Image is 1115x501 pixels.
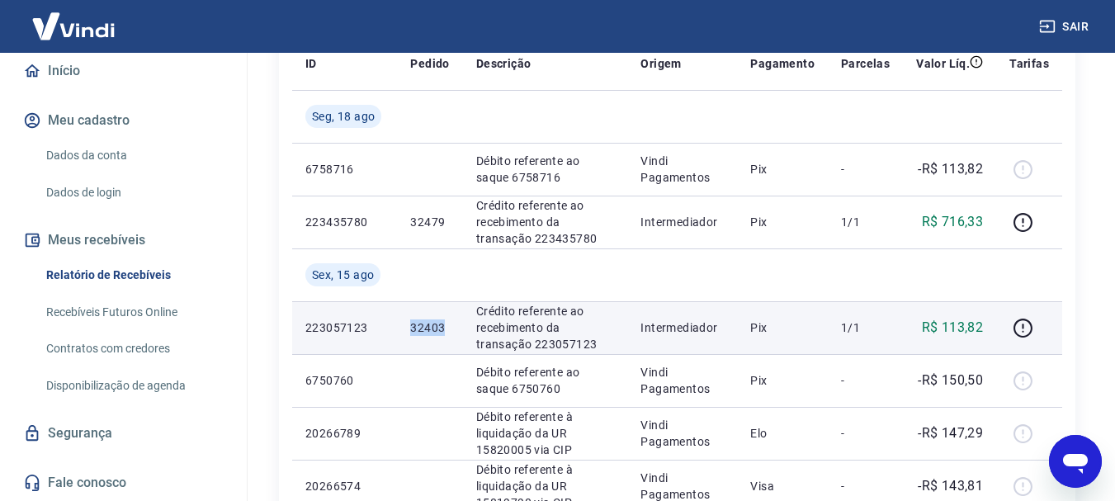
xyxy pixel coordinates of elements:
[476,303,615,352] p: Crédito referente ao recebimento da transação 223057123
[40,139,227,173] a: Dados da conta
[916,55,970,72] p: Valor Líq.
[841,425,890,442] p: -
[40,176,227,210] a: Dados de login
[918,423,983,443] p: -R$ 147,29
[640,319,724,336] p: Intermediador
[640,364,724,397] p: Vindi Pagamentos
[410,55,449,72] p: Pedido
[40,369,227,403] a: Disponibilização de agenda
[841,319,890,336] p: 1/1
[20,465,227,501] a: Fale conosco
[841,161,890,177] p: -
[1009,55,1049,72] p: Tarifas
[305,425,384,442] p: 20266789
[750,55,815,72] p: Pagamento
[410,214,449,230] p: 32479
[20,102,227,139] button: Meu cadastro
[20,53,227,89] a: Início
[40,258,227,292] a: Relatório de Recebíveis
[476,55,532,72] p: Descrição
[750,425,815,442] p: Elo
[750,372,815,389] p: Pix
[750,214,815,230] p: Pix
[476,364,615,397] p: Débito referente ao saque 6750760
[305,478,384,494] p: 20266574
[640,153,724,186] p: Vindi Pagamentos
[476,153,615,186] p: Débito referente ao saque 6758716
[305,55,317,72] p: ID
[841,55,890,72] p: Parcelas
[922,318,984,338] p: R$ 113,82
[305,214,384,230] p: 223435780
[20,222,227,258] button: Meus recebíveis
[305,161,384,177] p: 6758716
[20,1,127,51] img: Vindi
[305,319,384,336] p: 223057123
[918,476,983,496] p: -R$ 143,81
[1036,12,1095,42] button: Sair
[918,371,983,390] p: -R$ 150,50
[20,415,227,451] a: Segurança
[312,108,375,125] span: Seg, 18 ago
[476,409,615,458] p: Débito referente à liquidação da UR 15820005 via CIP
[410,319,449,336] p: 32403
[305,372,384,389] p: 6750760
[918,159,983,179] p: -R$ 113,82
[750,161,815,177] p: Pix
[841,478,890,494] p: -
[40,295,227,329] a: Recebíveis Futuros Online
[841,214,890,230] p: 1/1
[841,372,890,389] p: -
[312,267,374,283] span: Sex, 15 ago
[750,319,815,336] p: Pix
[40,332,227,366] a: Contratos com credores
[640,55,681,72] p: Origem
[476,197,615,247] p: Crédito referente ao recebimento da transação 223435780
[750,478,815,494] p: Visa
[640,214,724,230] p: Intermediador
[922,212,984,232] p: R$ 716,33
[640,417,724,450] p: Vindi Pagamentos
[1049,435,1102,488] iframe: Botão para abrir a janela de mensagens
